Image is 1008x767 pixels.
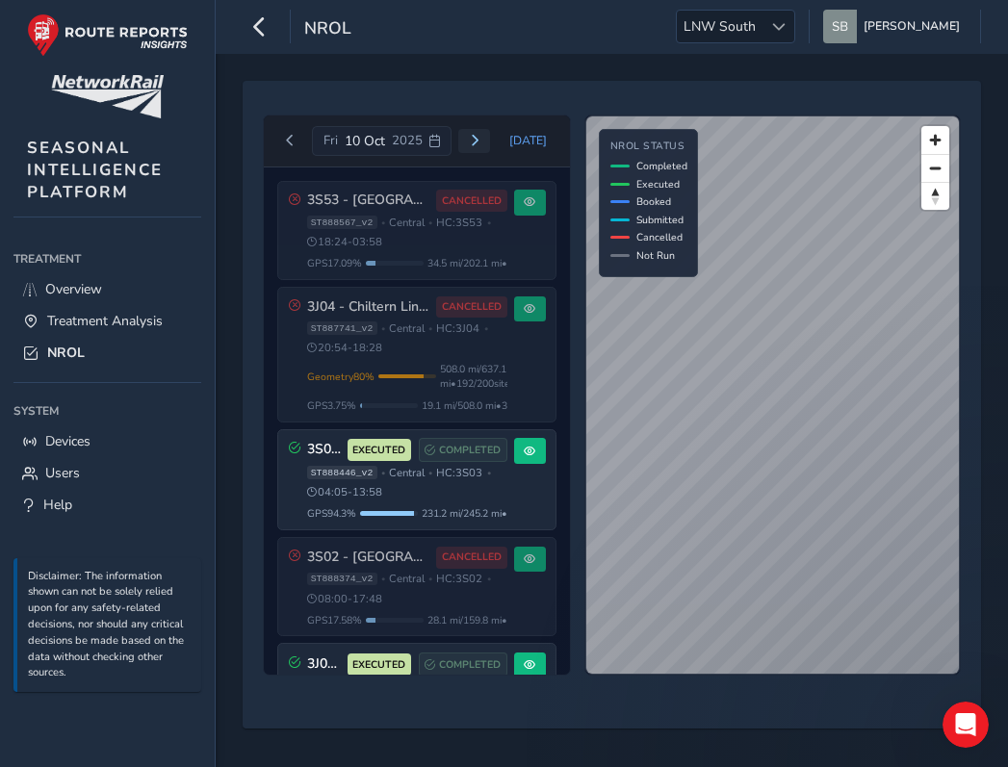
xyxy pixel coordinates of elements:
[13,337,201,369] a: NROL
[487,574,491,584] span: •
[13,273,201,305] a: Overview
[323,132,338,149] span: Fri
[13,305,201,337] a: Treatment Analysis
[13,244,201,273] div: Treatment
[428,468,432,478] span: •
[389,572,425,586] span: Central
[422,506,566,521] span: 231.2 mi / 245.2 mi • 141 / 152 sites
[389,466,425,480] span: Central
[307,613,362,627] span: GPS 17.58 %
[487,468,491,478] span: •
[943,702,989,748] iframe: Intercom live chat
[509,133,547,148] span: [DATE]
[345,132,385,150] span: 10 Oct
[307,550,430,566] h3: 3S02 - [GEOGRAPHIC_DATA] (2025)
[352,443,405,458] span: EXECUTED
[497,126,560,155] button: Today
[921,154,949,182] button: Zoom out
[307,321,377,335] span: ST887741_v2
[307,192,430,209] h3: 3S53 - [GEOGRAPHIC_DATA] (2025)
[677,11,762,42] span: LNW South
[636,177,680,192] span: Executed
[45,464,80,482] span: Users
[823,10,967,43] button: [PERSON_NAME]
[307,656,341,673] h3: 3J01 - WCML South & DC Lines
[47,344,85,362] span: NROL
[307,299,430,316] h3: 3J04 - Chiltern Lines (2025)
[13,425,201,457] a: Devices
[586,116,959,674] canvas: Map
[436,321,479,336] span: HC: 3J04
[392,132,423,149] span: 2025
[610,141,687,153] h4: NROL Status
[307,398,356,413] span: GPS 3.75 %
[428,217,432,228] span: •
[381,574,385,584] span: •
[636,159,687,173] span: Completed
[307,592,383,606] span: 08:00 - 17:48
[47,312,163,330] span: Treatment Analysis
[864,10,960,43] span: [PERSON_NAME]
[307,466,377,479] span: ST888446_v2
[307,256,362,270] span: GPS 17.09 %
[422,398,555,413] span: 19.1 mi / 508.0 mi • 36 / 192 sites
[436,466,482,480] span: HC: 3S03
[28,569,192,682] p: Disclaimer: The information shown can not be solely relied upon for any safety-related decisions,...
[274,129,306,153] button: Previous day
[428,323,432,334] span: •
[439,657,501,673] span: COMPLETED
[458,129,490,153] button: Next day
[921,182,949,210] button: Reset bearing to north
[13,396,201,425] div: System
[921,126,949,154] button: Zoom in
[442,193,502,209] span: CANCELLED
[381,468,385,478] span: •
[427,256,560,270] span: 34.5 mi / 202.1 mi • 35 / 171 sites
[307,506,356,521] span: GPS 94.3 %
[307,216,377,229] span: ST888567_v2
[436,572,482,586] span: HC: 3S02
[304,16,351,43] span: NROL
[823,10,857,43] img: diamond-layout
[389,216,425,230] span: Central
[440,362,515,391] span: 508.0 mi / 637.1 mi • 192 / 200 sites
[389,321,425,336] span: Central
[381,217,385,228] span: •
[307,341,383,355] span: 20:54 - 18:28
[442,550,502,565] span: CANCELLED
[307,370,375,384] span: Geometry 80 %
[45,280,102,298] span: Overview
[442,299,502,315] span: CANCELLED
[439,443,501,458] span: COMPLETED
[307,442,341,458] h3: 3S03 - [GEOGRAPHIC_DATA] (2025)
[636,213,684,227] span: Submitted
[307,235,383,249] span: 18:24 - 03:58
[307,573,377,586] span: ST888374_v2
[427,613,560,627] span: 28.1 mi / 159.8 mi • 36 / 138 sites
[636,248,675,263] span: Not Run
[43,496,72,514] span: Help
[13,489,201,521] a: Help
[27,13,188,57] img: rr logo
[484,323,488,334] span: •
[45,432,90,450] span: Devices
[436,216,482,230] span: HC: 3S53
[51,75,164,118] img: customer logo
[27,137,163,203] span: SEASONAL INTELLIGENCE PLATFORM
[487,217,491,228] span: •
[428,574,432,584] span: •
[307,485,383,499] span: 04:05 - 13:58
[636,194,671,209] span: Booked
[381,323,385,334] span: •
[352,657,405,673] span: EXECUTED
[636,230,683,244] span: Cancelled
[13,457,201,489] a: Users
